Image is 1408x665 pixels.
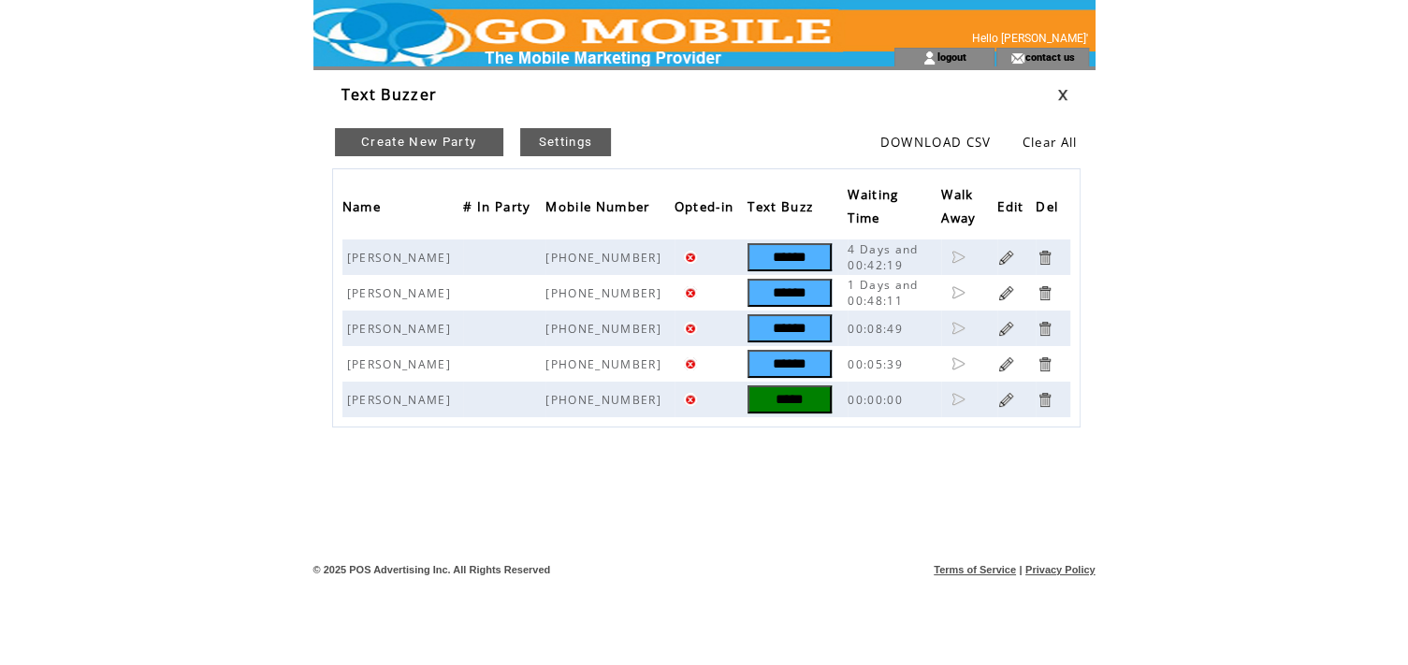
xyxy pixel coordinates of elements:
a: Privacy Policy [1025,564,1096,575]
a: Click to edit [997,355,1015,373]
span: Mobile Number [545,194,654,224]
a: Click to set as walk away [951,250,965,265]
a: Clear All [1023,134,1078,151]
span: 00:08:49 [848,321,907,337]
span: [PERSON_NAME] [347,356,456,372]
a: Terms of Service [934,564,1016,575]
a: Settings [520,128,612,156]
a: Click to delete [1036,284,1053,302]
span: [PERSON_NAME] [347,250,456,266]
a: Click to set as walk away [951,285,965,300]
img: account_icon.gif [922,51,936,65]
span: [PERSON_NAME] [347,392,456,408]
span: 1 Days and 00:48:11 [848,277,918,309]
span: Walk Away [941,181,980,236]
span: Hello [PERSON_NAME]' [972,32,1088,45]
a: Click to edit [997,320,1015,338]
span: [PHONE_NUMBER] [545,250,666,266]
a: Click to edit [997,284,1015,302]
span: [PERSON_NAME] [347,321,456,337]
span: [PHONE_NUMBER] [545,321,666,337]
a: Click to delete [1036,320,1053,338]
span: [PHONE_NUMBER] [545,285,666,301]
a: Click to delete [1036,355,1053,373]
span: Del [1036,194,1063,224]
a: logout [936,51,965,63]
a: Click to set as walk away [951,356,965,371]
span: # In Party [463,194,535,224]
span: Text Buzzer [341,84,438,105]
a: contact us [1024,51,1074,63]
span: © 2025 POS Advertising Inc. All Rights Reserved [313,564,551,575]
span: Opted-in [675,194,739,224]
a: Click to delete [1036,249,1053,267]
img: contact_us_icon.gif [1010,51,1024,65]
a: Click to set as walk away [951,392,965,407]
span: [PHONE_NUMBER] [545,356,666,372]
span: Name [342,194,385,224]
a: Click to edit [997,249,1015,267]
span: [PHONE_NUMBER] [545,392,666,408]
span: | [1019,564,1022,575]
span: 00:00:00 [848,392,907,408]
a: Click to set as walk away [951,321,965,336]
span: Waiting Time [848,181,898,236]
a: Click to delete [1036,391,1053,409]
span: Edit [997,194,1028,224]
span: 4 Days and 00:42:19 [848,241,918,273]
a: DOWNLOAD CSV [880,134,992,151]
span: [PERSON_NAME] [347,285,456,301]
span: 00:05:39 [848,356,907,372]
a: Click to edit [997,391,1015,409]
a: Create New Party [335,128,503,156]
span: Text Buzz [748,194,818,224]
